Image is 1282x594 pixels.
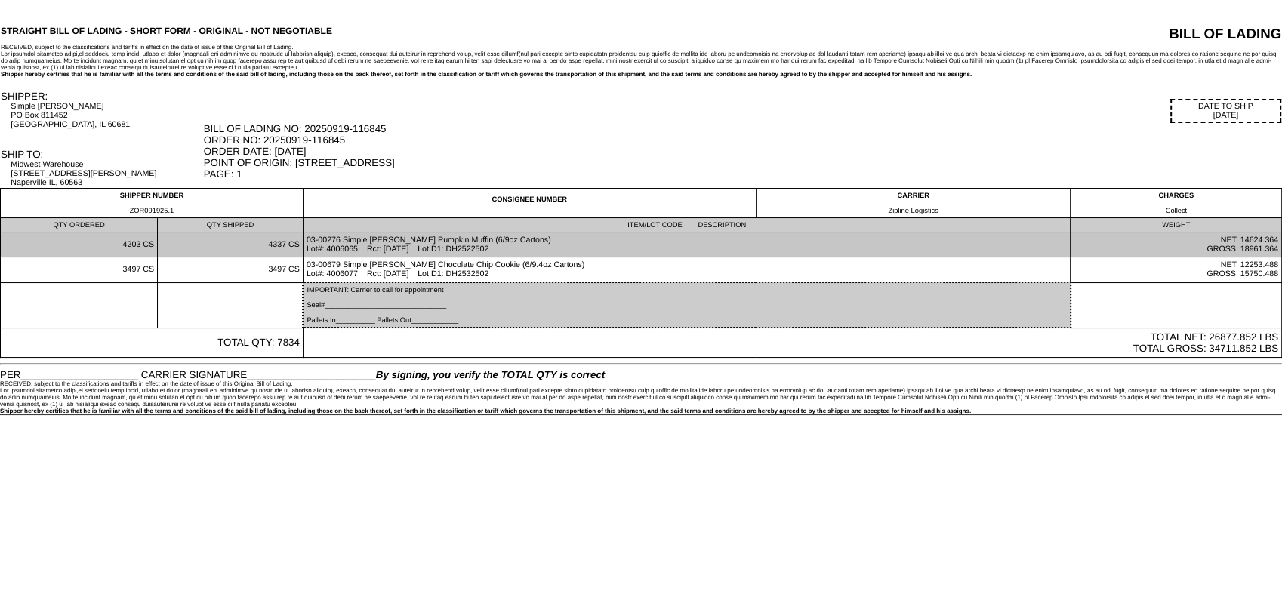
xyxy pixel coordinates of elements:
[303,189,756,218] td: CONSIGNEE NUMBER
[941,26,1281,42] div: BILL OF LADING
[1071,232,1282,257] td: NET: 14624.364 GROSS: 18961.364
[1071,218,1282,232] td: WEIGHT
[1,71,1281,78] div: Shipper hereby certifies that he is familiar with all the terms and conditions of the said bill o...
[158,218,304,232] td: QTY SHIPPED
[756,189,1071,218] td: CARRIER
[1170,99,1281,123] div: DATE TO SHIP [DATE]
[303,282,1071,328] td: IMPORTANT: Carrier to call for appointment Seal#_______________________________ Pallets In_______...
[204,123,1281,180] div: BILL OF LADING NO: 20250919-116845 ORDER NO: 20250919-116845 ORDER DATE: [DATE] POINT OF ORIGIN: ...
[303,328,1281,358] td: TOTAL NET: 26877.852 LBS TOTAL GROSS: 34711.852 LBS
[376,369,605,380] span: By signing, you verify the TOTAL QTY is correct
[11,102,202,129] div: Simple [PERSON_NAME] PO Box 811452 [GEOGRAPHIC_DATA], IL 60681
[1,218,158,232] td: QTY ORDERED
[1,232,158,257] td: 4203 CS
[158,257,304,283] td: 3497 CS
[1074,207,1278,214] div: Collect
[303,232,1071,257] td: 03-00276 Simple [PERSON_NAME] Pumpkin Muffin (6/9oz Cartons) Lot#: 4006065 Rct: [DATE] LotID1: DH...
[303,218,1071,232] td: ITEM/LOT CODE DESCRIPTION
[760,207,1068,214] div: Zipline Logistics
[1071,189,1282,218] td: CHARGES
[158,232,304,257] td: 4337 CS
[4,207,300,214] div: ZOR091925.1
[1,328,304,358] td: TOTAL QTY: 7834
[11,160,202,187] div: Midwest Warehouse [STREET_ADDRESS][PERSON_NAME] Naperville IL, 60563
[1,189,304,218] td: SHIPPER NUMBER
[303,257,1071,283] td: 03-00679 Simple [PERSON_NAME] Chocolate Chip Cookie (6/9.4oz Cartons) Lot#: 4006077 Rct: [DATE] L...
[1,257,158,283] td: 3497 CS
[1071,257,1282,283] td: NET: 12253.488 GROSS: 15750.488
[1,91,202,102] div: SHIPPER:
[1,149,202,160] div: SHIP TO:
